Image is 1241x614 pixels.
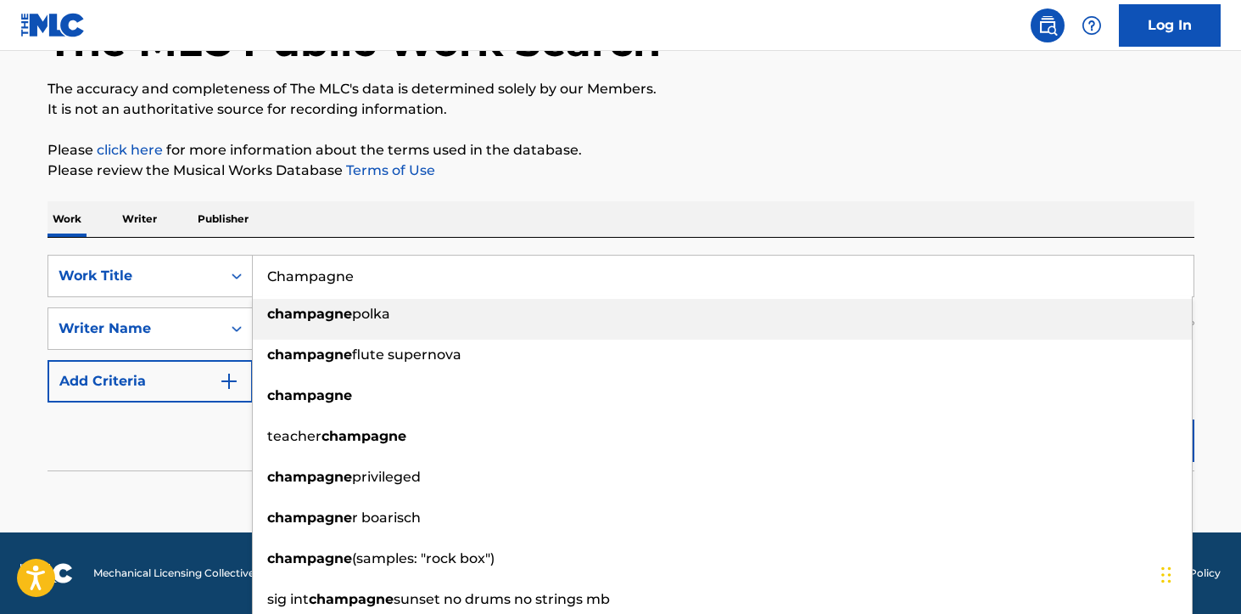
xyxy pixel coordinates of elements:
[352,346,461,363] span: flute supernova
[48,201,87,237] p: Work
[1119,4,1221,47] a: Log In
[93,566,290,581] span: Mechanical Licensing Collective © 2025
[267,591,309,607] span: sig int
[352,306,390,322] span: polka
[1037,15,1058,36] img: search
[48,161,1194,181] p: Please review the Musical Works Database
[267,550,352,566] strong: champagne
[59,318,211,339] div: Writer Name
[117,201,162,237] p: Writer
[48,79,1194,99] p: The accuracy and completeness of The MLC's data is determined solely by our Members.
[48,140,1194,161] p: Please for more information about the terms used in the database.
[193,201,254,237] p: Publisher
[1031,8,1065,42] a: Public Search
[48,360,253,403] button: Add Criteria
[48,255,1194,470] form: Search Form
[97,142,163,158] a: click here
[352,550,495,566] span: (samples: "rock box")
[267,510,352,526] strong: champagne
[59,266,211,286] div: Work Title
[1156,532,1241,614] iframe: Chat Widget
[20,563,73,583] img: logo
[20,13,86,37] img: MLC Logo
[267,306,352,322] strong: champagne
[352,510,421,526] span: r boarisch
[1075,8,1109,42] div: Help
[1082,15,1102,36] img: help
[1161,549,1171,600] div: Drag
[352,469,421,485] span: privileged
[48,99,1194,120] p: It is not an authoritative source for recording information.
[394,591,610,607] span: sunset no drums no strings mb
[321,428,406,444] strong: champagne
[267,428,321,444] span: teacher
[267,387,352,403] strong: champagne
[267,346,352,363] strong: champagne
[343,162,435,178] a: Terms of Use
[267,469,352,485] strong: champagne
[309,591,394,607] strong: champagne
[219,371,239,391] img: 9d2ae6d4665cec9f34b9.svg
